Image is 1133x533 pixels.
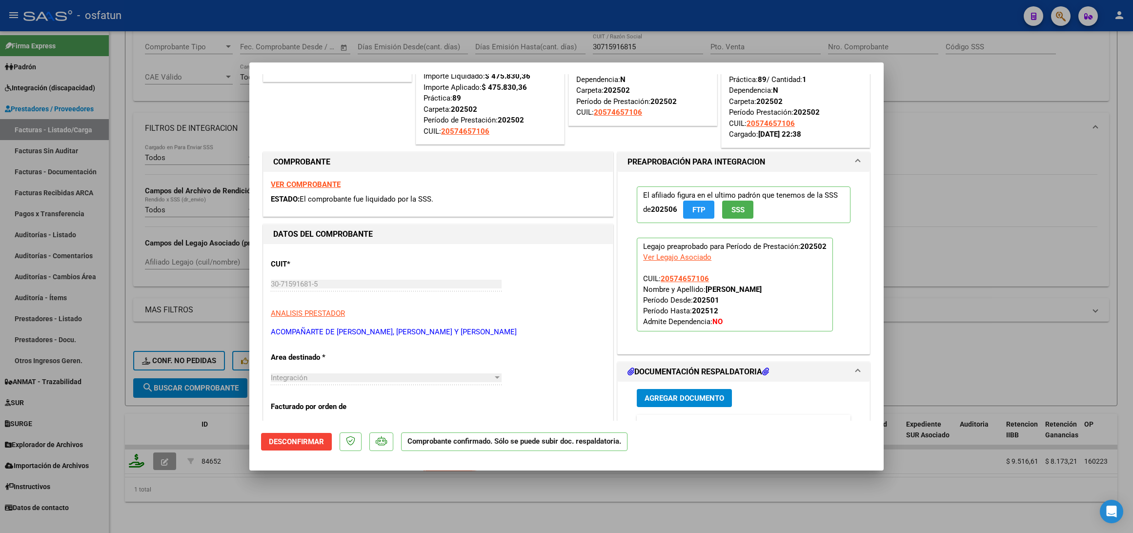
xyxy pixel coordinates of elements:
span: 20574657106 [594,108,642,117]
div: Tipo de Archivo: Importe Solicitado: Importe Liquidado: Importe Aplicado: Práctica: Carpeta: Perí... [424,49,557,137]
mat-expansion-panel-header: DOCUMENTACIÓN RESPALDATORIA [618,362,870,382]
button: Desconfirmar [261,433,332,451]
strong: [DATE] 22:38 [758,130,801,139]
p: Facturado por orden de [271,401,371,412]
strong: $ 475.830,36 [482,83,527,92]
datatable-header-cell: Subido [798,415,847,436]
datatable-header-cell: Usuario [734,415,798,436]
button: Agregar Documento [637,389,732,407]
p: Comprobante confirmado. Sólo se puede subir doc. respaldatoria. [401,432,627,451]
div: Tipo de Archivo: Importe Solicitado: Práctica: / Cantidad: Dependencia: Carpeta: Período de Prest... [576,41,709,118]
span: El comprobante fue liquidado por la SSS. [300,195,433,204]
strong: 202506 [651,205,677,214]
strong: [PERSON_NAME] [706,285,762,294]
strong: 202502 [451,105,477,114]
strong: $ 475.830,36 [485,72,530,81]
span: Agregar Documento [645,394,724,403]
strong: 202502 [793,108,820,117]
span: 20574657106 [441,127,489,136]
button: FTP [683,201,714,219]
strong: 202502 [604,86,630,95]
p: Legajo preaprobado para Período de Prestación: [637,238,833,331]
strong: NO [712,317,723,326]
h1: DOCUMENTACIÓN RESPALDATORIA [627,366,769,378]
strong: N [620,75,626,84]
strong: 202502 [756,97,783,106]
div: Tipo de Archivo: Importe Solicitado: Práctica: / Cantidad: Dependencia: Carpeta: Período Prestaci... [729,41,862,140]
span: CUIL: Nombre y Apellido: Período Desde: Período Hasta: Admite Dependencia: [643,274,762,326]
strong: N [773,86,778,95]
strong: 202502 [498,116,524,124]
strong: 202512 [692,307,718,315]
span: Integración [271,373,307,382]
span: ANALISIS PRESTADOR [271,309,345,318]
span: 20574657106 [661,274,709,283]
span: 20574657106 [747,119,795,128]
p: ACOMPAÑARTE DE [PERSON_NAME], [PERSON_NAME] Y [PERSON_NAME] [271,327,606,338]
a: VER COMPROBANTE [271,180,341,189]
span: SSS [731,205,745,214]
div: Ver Legajo Asociado [643,252,711,263]
p: Area destinado * [271,352,371,363]
strong: 89 [452,94,461,102]
span: ESTADO: [271,195,300,204]
datatable-header-cell: ID [637,415,661,436]
strong: 1 [802,75,807,84]
strong: COMPROBANTE [273,157,330,166]
span: FTP [692,205,706,214]
div: Open Intercom Messenger [1100,500,1123,523]
h1: PREAPROBACIÓN PARA INTEGRACION [627,156,765,168]
datatable-header-cell: Documento [661,415,734,436]
div: PREAPROBACIÓN PARA INTEGRACION [618,172,870,354]
strong: 202502 [800,242,827,251]
span: Desconfirmar [269,437,324,446]
strong: 202502 [650,97,677,106]
strong: DATOS DEL COMPROBANTE [273,229,373,239]
p: CUIT [271,259,371,270]
strong: 202501 [693,296,719,305]
mat-expansion-panel-header: PREAPROBACIÓN PARA INTEGRACION [618,152,870,172]
strong: 89 [758,75,767,84]
p: El afiliado figura en el ultimo padrón que tenemos de la SSS de [637,186,850,223]
button: SSS [722,201,753,219]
